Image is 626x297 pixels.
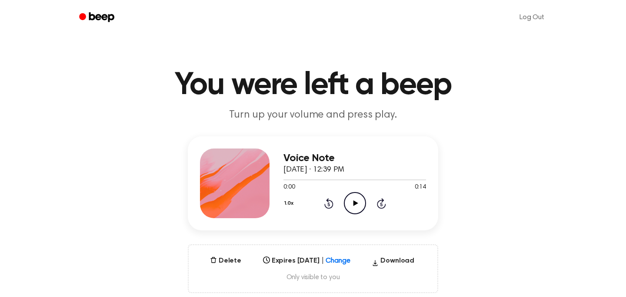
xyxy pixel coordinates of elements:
[283,166,344,174] span: [DATE] · 12:39 PM
[283,183,295,192] span: 0:00
[283,196,296,211] button: 1.0x
[206,256,245,266] button: Delete
[146,108,480,122] p: Turn up your volume and press play.
[199,273,427,282] span: Only visible to you
[368,256,418,270] button: Download
[511,7,553,28] a: Log Out
[283,152,426,164] h3: Voice Note
[90,70,536,101] h1: You were left a beep
[73,9,122,26] a: Beep
[415,183,426,192] span: 0:14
